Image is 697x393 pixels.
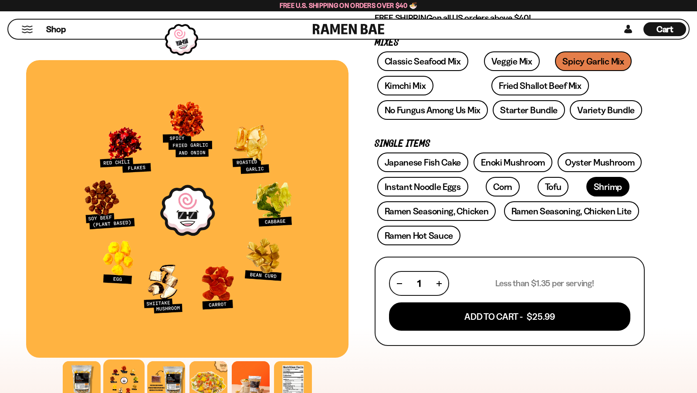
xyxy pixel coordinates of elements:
[484,51,540,71] a: Veggie Mix
[375,39,645,47] p: Mixes
[504,201,639,221] a: Ramen Seasoning, Chicken Lite
[377,201,496,221] a: Ramen Seasoning, Chicken
[570,100,642,120] a: Variety Bundle
[558,152,642,172] a: Oyster Mushroom
[493,100,565,120] a: Starter Bundle
[586,177,629,196] a: Shrimp
[486,177,520,196] a: Corn
[377,76,433,95] a: Kimchi Mix
[377,226,461,245] a: Ramen Hot Sauce
[389,302,630,331] button: Add To Cart - $25.99
[21,26,33,33] button: Mobile Menu Trigger
[377,100,488,120] a: No Fungus Among Us Mix
[377,51,468,71] a: Classic Seafood Mix
[656,24,673,34] span: Cart
[417,278,421,289] span: 1
[491,76,589,95] a: Fried Shallot Beef Mix
[538,177,569,196] a: Tofu
[46,24,66,35] span: Shop
[375,140,645,148] p: Single Items
[377,177,468,196] a: Instant Noodle Eggs
[474,152,552,172] a: Enoki Mushroom
[495,278,594,289] p: Less than $1.35 per serving!
[643,20,686,39] div: Cart
[46,22,66,36] a: Shop
[377,152,469,172] a: Japanese Fish Cake
[280,1,418,10] span: Free U.S. Shipping on Orders over $40 🍜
